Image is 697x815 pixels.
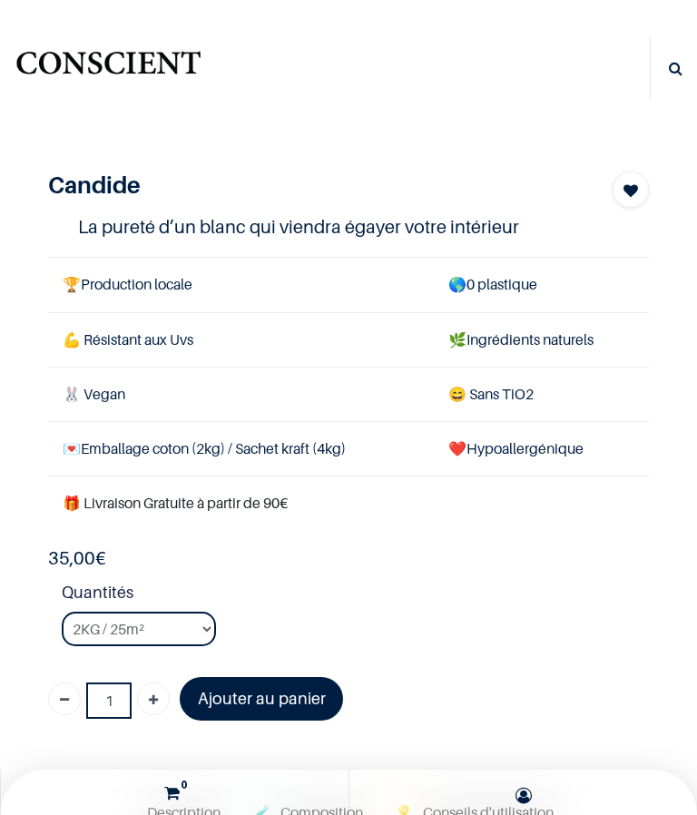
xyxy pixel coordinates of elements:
span: 🌎 [448,275,466,293]
a: 0 [5,770,344,815]
td: Production locale [48,258,433,312]
td: Emballage coton (2kg) / Sachet kraft (4kg) [48,422,433,476]
iframe: Tidio Chat [604,698,689,783]
a: Ajouter au panier [180,677,342,722]
h1: Candide [48,172,558,199]
td: 0 plastique [434,258,649,312]
span: 🐰 Vegan [63,385,125,403]
b: € [48,547,106,569]
strong: Quantités [62,580,648,612]
a: Logo of Conscient [14,44,203,93]
td: Ingrédients naturels [434,312,649,367]
span: Add to wishlist [623,180,638,201]
td: ans TiO2 [434,367,649,421]
button: Add to wishlist [613,172,649,208]
span: 🏆 [63,275,81,293]
font: Ajouter au panier [198,689,326,708]
font: 🎁 Livraison Gratuite à partir de 90€ [63,494,288,512]
span: 😄 S [448,385,477,403]
a: Ajouter [137,682,170,715]
img: Conscient [14,44,203,93]
span: 35,00 [48,547,95,569]
span: 💌 [63,439,81,457]
td: ❤️Hypoallergénique [434,422,649,476]
span: 🌿 [448,330,466,349]
a: Supprimer [48,682,81,715]
h4: La pureté d’un blanc qui viendra égayer votre intérieur [78,213,618,241]
sup: 0 [176,777,191,792]
span: 💪 Résistant aux Uvs [63,330,193,349]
